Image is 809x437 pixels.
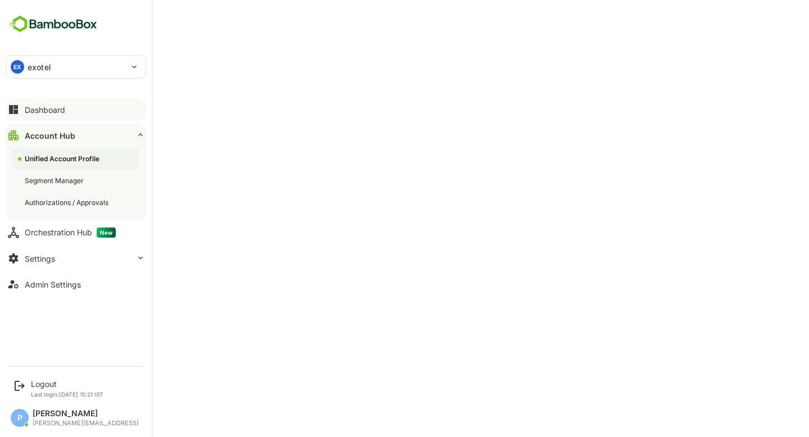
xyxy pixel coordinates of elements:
div: Orchestration Hub [25,227,116,238]
div: Logout [31,379,103,389]
button: Dashboard [6,98,146,121]
button: Orchestration HubNew [6,221,146,244]
div: Unified Account Profile [25,154,102,163]
div: Settings [25,254,55,263]
div: Admin Settings [25,280,81,289]
div: Account Hub [25,131,75,140]
div: EXexotel [6,56,146,78]
div: EX [11,60,24,74]
button: Account Hub [6,124,146,147]
p: Last login: [DATE] 15:21 IST [31,391,103,398]
div: [PERSON_NAME] [33,409,139,418]
button: Admin Settings [6,273,146,295]
p: exotel [28,61,51,73]
div: [PERSON_NAME][EMAIL_ADDRESS] [33,420,139,427]
span: New [97,227,116,238]
div: Segment Manager [25,176,86,185]
button: Settings [6,247,146,270]
div: Authorizations / Approvals [25,198,111,207]
img: BambooboxFullLogoMark.5f36c76dfaba33ec1ec1367b70bb1252.svg [6,13,101,35]
div: Dashboard [25,105,65,115]
div: P [11,409,29,427]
